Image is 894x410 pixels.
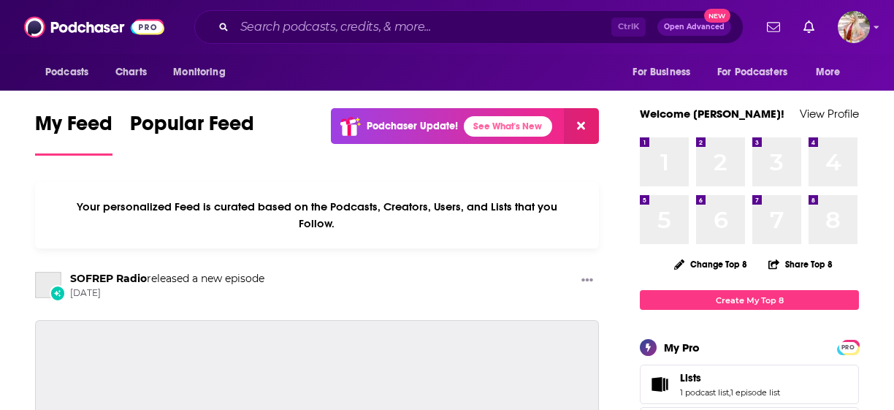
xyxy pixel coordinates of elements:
a: My Feed [35,111,112,156]
span: Monitoring [173,62,225,83]
button: Show More Button [576,272,599,290]
button: open menu [708,58,809,86]
span: More [816,62,841,83]
a: 1 episode list [730,387,780,398]
button: Change Top 8 [665,255,756,273]
span: Charts [115,62,147,83]
button: open menu [806,58,859,86]
a: Create My Top 8 [640,290,859,310]
a: Lists [645,374,674,395]
a: Welcome [PERSON_NAME]! [640,107,784,121]
span: Podcasts [45,62,88,83]
span: [DATE] [70,287,264,300]
span: For Podcasters [717,62,787,83]
a: See What's New [464,116,552,137]
a: SOFREP Radio [70,272,147,285]
button: open menu [163,58,244,86]
button: Open AdvancedNew [657,18,731,36]
span: Open Advanced [664,23,725,31]
a: PRO [839,341,857,352]
span: Ctrl K [611,18,646,37]
a: Show notifications dropdown [761,15,786,39]
span: Logged in as kmccue [838,11,870,43]
div: New Episode [50,285,66,301]
img: Podchaser - Follow, Share and Rate Podcasts [24,13,164,41]
span: My Feed [35,111,112,145]
span: Lists [640,365,859,404]
a: 1 podcast list [680,387,729,398]
button: open menu [35,58,107,86]
h3: released a new episode [70,272,264,286]
span: New [704,9,730,23]
span: , [729,387,730,398]
button: Show profile menu [838,11,870,43]
div: Search podcasts, credits, & more... [194,10,744,44]
p: Podchaser Update! [367,120,458,132]
div: My Pro [664,341,700,354]
a: View Profile [800,107,859,121]
span: PRO [839,342,857,353]
button: open menu [622,58,708,86]
a: Lists [680,371,780,384]
span: For Business [633,62,690,83]
button: Share Top 8 [768,250,833,278]
span: Lists [680,371,701,384]
a: SOFREP Radio [35,272,61,298]
span: Popular Feed [130,111,254,145]
div: Your personalized Feed is curated based on the Podcasts, Creators, Users, and Lists that you Follow. [35,182,599,248]
a: Charts [106,58,156,86]
a: Popular Feed [130,111,254,156]
a: Show notifications dropdown [798,15,820,39]
img: User Profile [838,11,870,43]
input: Search podcasts, credits, & more... [234,15,611,39]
